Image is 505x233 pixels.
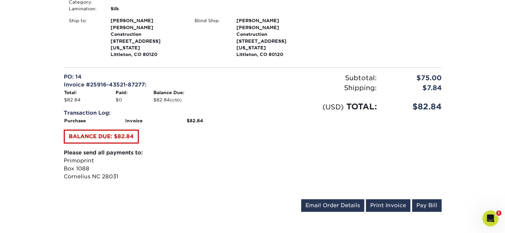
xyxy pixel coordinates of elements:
[64,89,116,96] th: Total:
[236,17,310,57] strong: Littleton, CO 80120
[170,98,182,102] small: (USD)
[64,130,139,144] a: BALANCE DUE: $82.84
[64,81,248,89] div: Invoice #25916-43521-87277:
[64,96,116,103] td: $82.84
[115,96,153,103] td: $0
[106,5,190,12] div: Silk
[64,118,86,123] strong: Purchase
[236,24,310,38] span: [PERSON_NAME] Construction
[111,24,185,38] span: [PERSON_NAME] Construction
[482,210,498,226] iframe: Intercom live chat
[366,199,410,212] a: Print Invoice
[382,101,447,113] div: $82.84
[64,109,248,117] div: Transaction Log:
[236,17,310,24] span: [PERSON_NAME]
[346,102,377,111] span: TOTAL:
[64,149,143,156] strong: Please send all payments to:
[190,17,231,58] div: Blind Ship:
[111,17,185,24] span: [PERSON_NAME]
[382,73,447,83] div: $75.00
[236,38,310,51] span: [STREET_ADDRESS][US_STATE]
[253,73,382,83] div: Subtotal:
[153,89,248,96] th: Balance Due:
[412,199,442,212] a: Pay Bill
[382,83,447,93] div: $7.84
[153,96,248,103] td: $82.84
[111,38,185,51] span: [STREET_ADDRESS][US_STATE]
[253,83,382,93] div: Shipping:
[64,73,248,81] div: PO: 14
[111,17,185,57] strong: Littleton, CO 80120
[301,199,364,212] a: Email Order Details
[322,103,344,111] small: (USD)
[64,17,106,58] div: Ship to:
[115,89,153,96] th: Paid:
[496,210,501,216] span: 1
[187,118,203,123] strong: $82.84
[125,118,143,123] strong: Invoice
[64,5,106,12] div: Lamination:
[64,149,248,181] p: Primoprint Box 1088 Cornelius NC 28031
